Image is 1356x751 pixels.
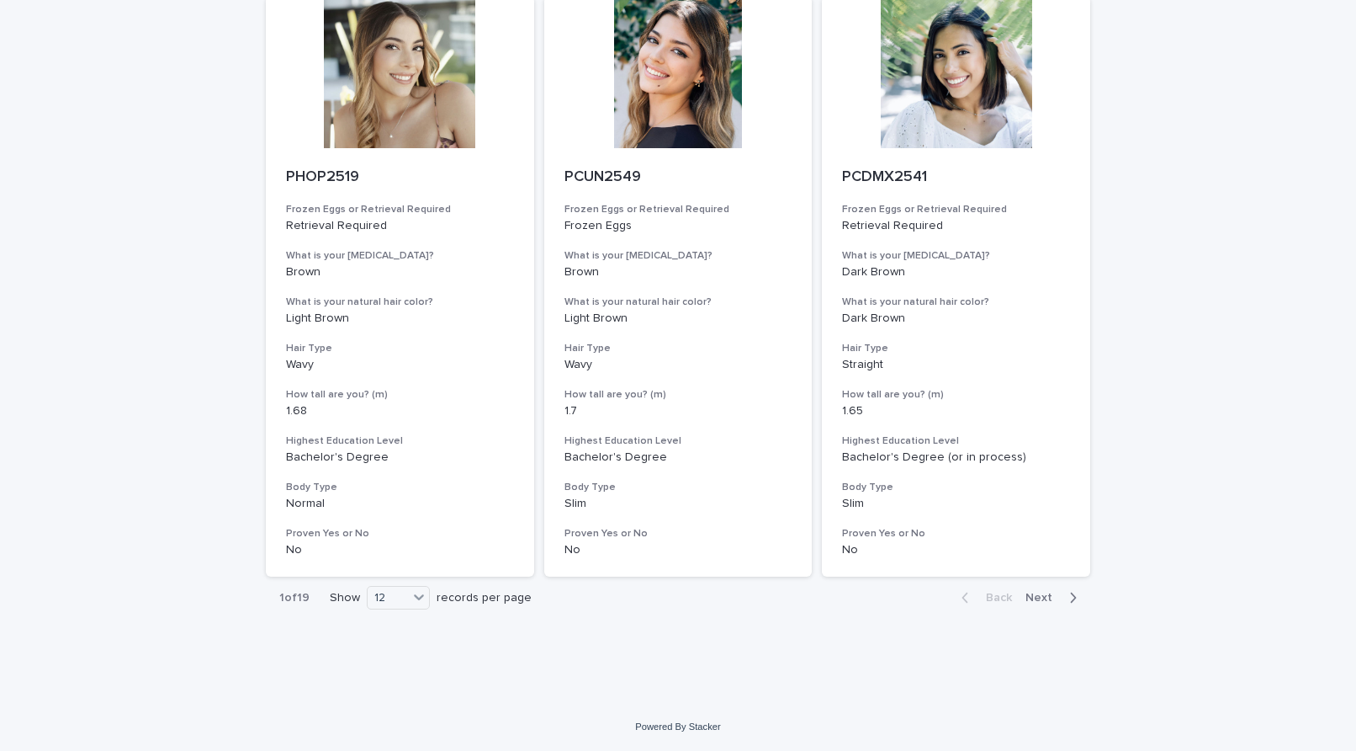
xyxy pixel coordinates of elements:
h3: What is your [MEDICAL_DATA]? [842,249,1070,263]
p: No [564,543,792,557]
p: 1.65 [842,404,1070,418]
h3: What is your natural hair color? [286,296,514,309]
p: Slim [564,497,792,511]
h3: Proven Yes or No [564,527,792,541]
span: Back [976,592,1012,604]
p: No [286,543,514,557]
p: Retrieval Required [842,219,1070,233]
h3: Body Type [564,481,792,494]
h3: Highest Education Level [842,434,1070,448]
h3: Highest Education Level [286,434,514,448]
p: Straight [842,358,1070,372]
button: Back [948,590,1019,605]
p: Show [330,591,360,605]
h3: How tall are you? (m) [286,388,514,402]
h3: What is your natural hair color? [564,296,792,309]
h3: Frozen Eggs or Retrieval Required [842,203,1070,216]
h3: What is your natural hair color? [842,296,1070,309]
p: 1.7 [564,404,792,418]
h3: Body Type [842,481,1070,494]
p: PCUN2549 [564,168,792,187]
p: Bachelor's Degree (or in process) [842,450,1070,465]
h3: Frozen Eggs or Retrieval Required [286,203,514,216]
h3: Hair Type [286,342,514,355]
p: Brown [286,265,514,280]
h3: How tall are you? (m) [842,388,1070,402]
p: No [842,543,1070,557]
p: PCDMX2541 [842,168,1070,187]
p: Slim [842,497,1070,511]
h3: Hair Type [564,342,792,355]
h3: Body Type [286,481,514,494]
p: Normal [286,497,514,511]
p: Brown [564,265,792,280]
p: Dark Brown [842,265,1070,280]
p: Light Brown [286,312,514,326]
p: Retrieval Required [286,219,514,233]
p: Dark Brown [842,312,1070,326]
div: 12 [368,589,408,607]
p: PHOP2519 [286,168,514,187]
p: Bachelor's Degree [564,450,792,465]
h3: Proven Yes or No [286,527,514,541]
p: 1 of 19 [266,578,323,619]
p: Wavy [286,358,514,372]
p: Bachelor's Degree [286,450,514,465]
h3: Proven Yes or No [842,527,1070,541]
button: Next [1019,590,1090,605]
h3: What is your [MEDICAL_DATA]? [286,249,514,263]
p: Light Brown [564,312,792,326]
h3: Hair Type [842,342,1070,355]
h3: Frozen Eggs or Retrieval Required [564,203,792,216]
span: Next [1025,592,1062,604]
a: Powered By Stacker [635,722,720,732]
h3: Highest Education Level [564,434,792,448]
p: 1.68 [286,404,514,418]
p: records per page [437,591,532,605]
h3: How tall are you? (m) [564,388,792,402]
p: Wavy [564,358,792,372]
h3: What is your [MEDICAL_DATA]? [564,249,792,263]
p: Frozen Eggs [564,219,792,233]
